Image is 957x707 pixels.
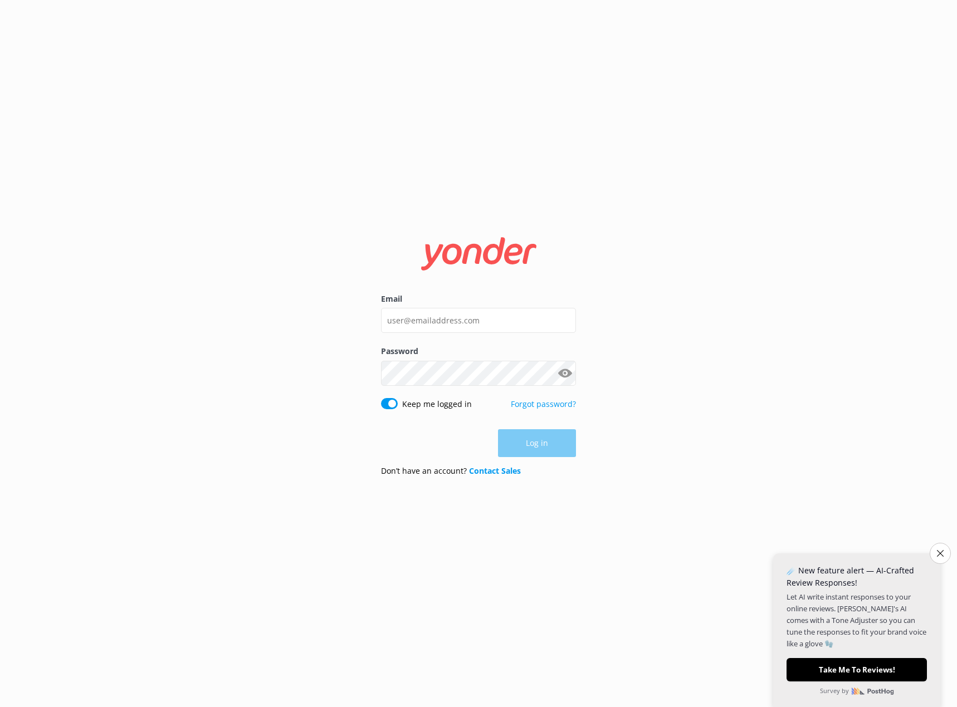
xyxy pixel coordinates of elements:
a: Contact Sales [469,465,521,476]
label: Keep me logged in [402,398,472,410]
p: Don’t have an account? [381,465,521,477]
a: Forgot password? [511,399,576,409]
button: Show password [554,362,576,384]
input: user@emailaddress.com [381,308,576,333]
label: Email [381,293,576,305]
label: Password [381,345,576,357]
